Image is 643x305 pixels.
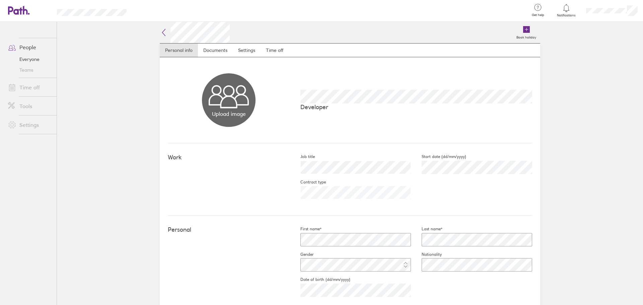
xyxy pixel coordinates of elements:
[411,252,442,257] label: Nationality
[556,13,577,17] span: Notifications
[290,252,314,257] label: Gender
[198,44,233,57] a: Documents
[512,22,540,43] a: Book holiday
[411,226,442,232] label: Last name*
[3,54,57,65] a: Everyone
[300,103,532,110] p: Developer
[261,44,289,57] a: Time off
[290,154,315,159] label: Job title
[168,154,290,161] h4: Work
[512,33,540,40] label: Book holiday
[233,44,261,57] a: Settings
[3,118,57,132] a: Settings
[160,44,198,57] a: Personal info
[527,13,549,17] span: Get help
[3,99,57,113] a: Tools
[290,277,350,282] label: Date of birth (dd/mm/yyyy)
[168,226,290,233] h4: Personal
[3,81,57,94] a: Time off
[3,41,57,54] a: People
[411,154,466,159] label: Start date (dd/mm/yyyy)
[3,65,57,75] a: Teams
[290,179,326,185] label: Contract type
[290,226,321,232] label: First name*
[556,3,577,17] a: Notifications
